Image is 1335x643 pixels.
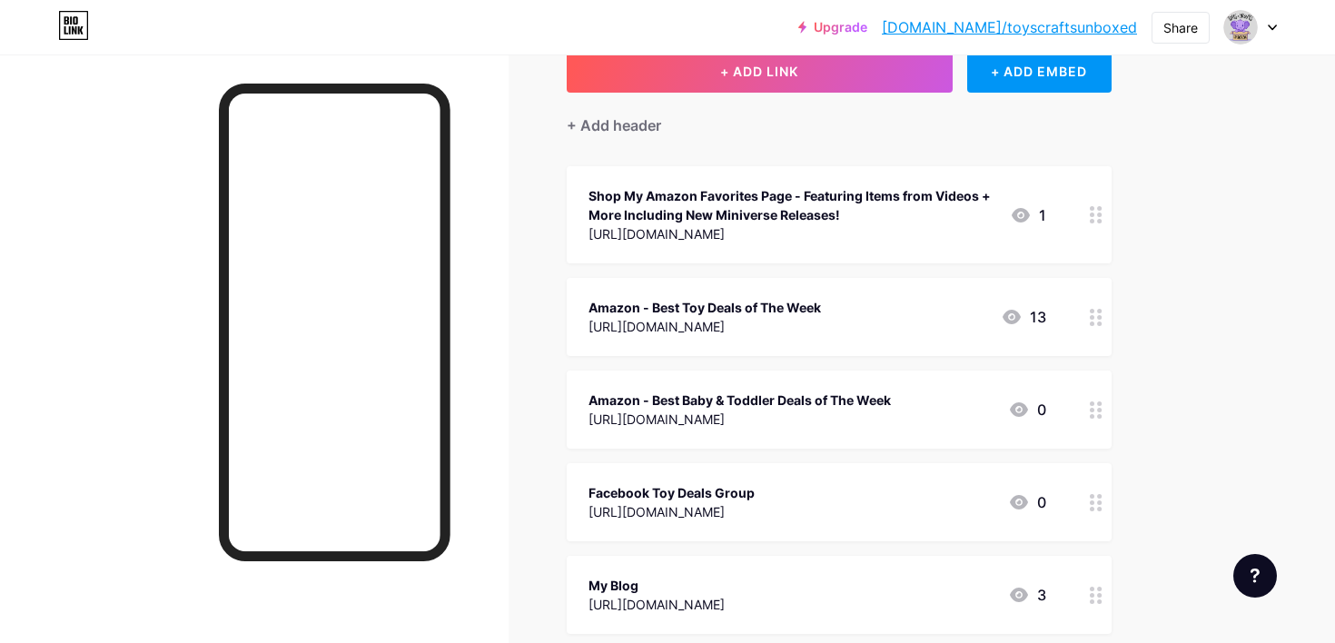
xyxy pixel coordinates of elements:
[588,317,821,336] div: [URL][DOMAIN_NAME]
[567,114,661,136] div: + Add header
[567,49,953,93] button: + ADD LINK
[588,391,891,410] div: Amazon - Best Baby & Toddler Deals of The Week
[1008,584,1046,606] div: 3
[967,49,1112,93] div: + ADD EMBED
[588,410,891,429] div: [URL][DOMAIN_NAME]
[1010,204,1046,226] div: 1
[588,502,755,521] div: [URL][DOMAIN_NAME]
[588,224,995,243] div: [URL][DOMAIN_NAME]
[588,298,821,317] div: Amazon - Best Toy Deals of The Week
[588,483,755,502] div: Facebook Toy Deals Group
[588,186,995,224] div: Shop My Amazon Favorites Page - Featuring Items from Videos + More Including New Miniverse Releases!
[882,16,1137,38] a: [DOMAIN_NAME]/toyscraftsunboxed
[588,576,725,595] div: My Blog
[1163,18,1198,37] div: Share
[1008,399,1046,420] div: 0
[1008,491,1046,513] div: 0
[798,20,867,35] a: Upgrade
[720,64,798,79] span: + ADD LINK
[1001,306,1046,328] div: 13
[588,595,725,614] div: [URL][DOMAIN_NAME]
[1223,10,1258,45] img: Lydia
